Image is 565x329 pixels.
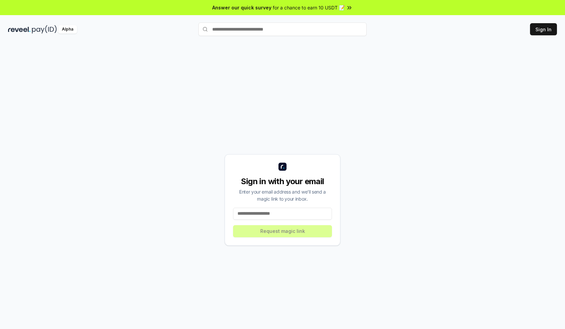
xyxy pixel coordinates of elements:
[273,4,345,11] span: for a chance to earn 10 USDT 📝
[32,25,57,34] img: pay_id
[233,176,332,187] div: Sign in with your email
[58,25,77,34] div: Alpha
[233,188,332,202] div: Enter your email address and we’ll send a magic link to your inbox.
[8,25,31,34] img: reveel_dark
[530,23,557,35] button: Sign In
[212,4,271,11] span: Answer our quick survey
[278,163,287,171] img: logo_small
